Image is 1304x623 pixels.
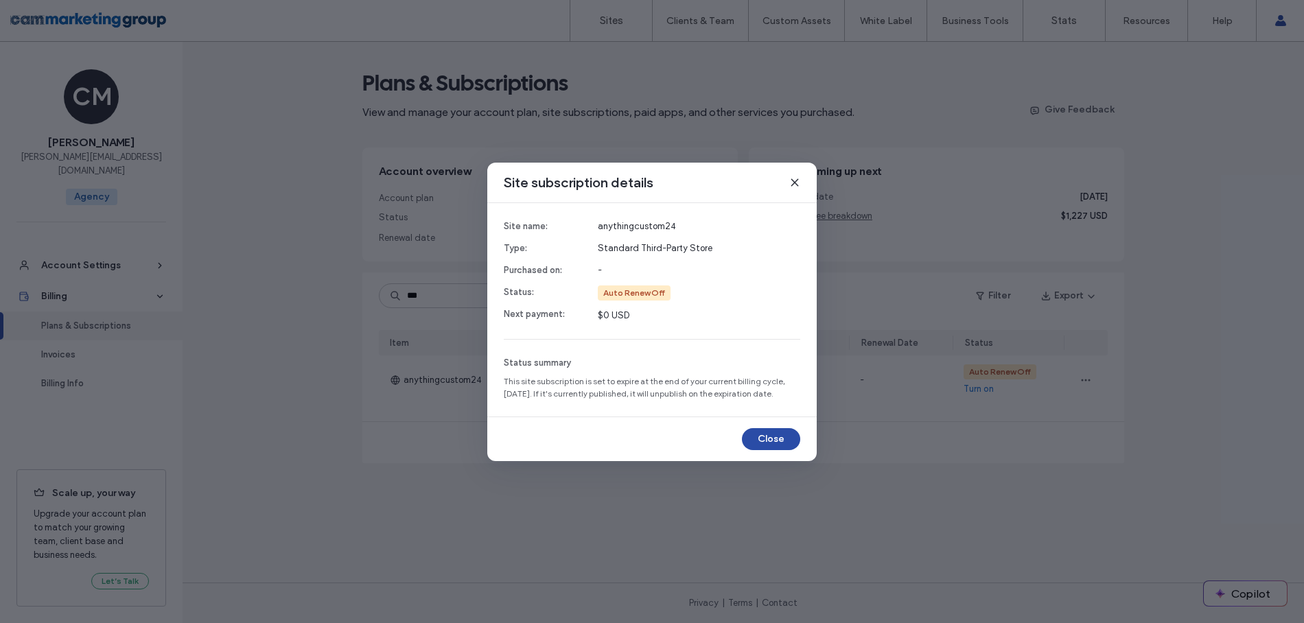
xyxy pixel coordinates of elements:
span: Status summary [504,356,800,370]
span: $0 USD [598,309,800,322]
span: This site subscription is set to expire at the end of your current billing cycle, [DATE]. If it's... [504,375,800,400]
span: Standard Third-Party Store [598,242,800,255]
span: anythingcustom24 [598,220,800,233]
span: Help [32,10,60,22]
span: Site subscription details [504,174,653,191]
span: Site name: [504,220,565,233]
span: Type: [504,242,565,255]
span: Next payment: [504,307,565,321]
span: Purchased on: [504,263,565,277]
button: Close [742,428,800,450]
span: - [598,263,800,277]
div: Auto Renew Off [603,287,665,299]
span: Status: [504,285,565,299]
